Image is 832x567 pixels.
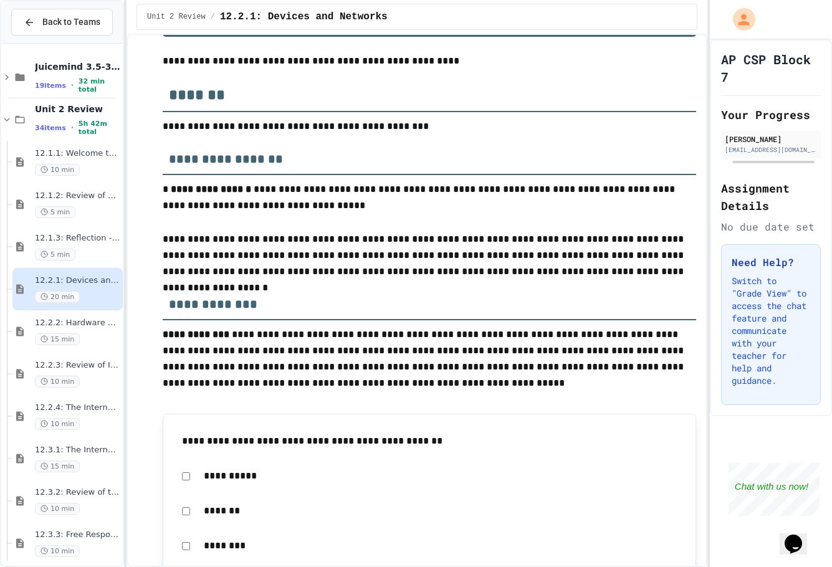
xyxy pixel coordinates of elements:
[35,191,120,201] span: 12.1.2: Review of Welcome to the Internet
[729,463,820,516] iframe: chat widget
[35,249,75,260] span: 5 min
[35,148,120,159] span: 12.1.1: Welcome to the Internet
[79,77,120,93] span: 32 min total
[147,12,206,22] span: Unit 2 Review
[35,82,66,90] span: 19 items
[721,179,821,214] h2: Assignment Details
[35,291,80,303] span: 20 min
[79,120,120,136] span: 5h 42m total
[732,255,810,270] h3: Need Help?
[732,275,810,387] p: Switch to "Grade View" to access the chat feature and communicate with your teacher for help and ...
[35,530,120,540] span: 12.3.3: Free Response - The Need for IP
[721,50,821,85] h1: AP CSP Block 7
[11,9,113,36] button: Back to Teams
[35,418,80,430] span: 10 min
[725,145,817,155] div: [EMAIL_ADDRESS][DOMAIN_NAME]
[35,403,120,413] span: 12.2.4: The Internet Is In The Ocean
[35,124,66,132] span: 34 items
[721,219,821,234] div: No due date set
[35,360,120,371] span: 12.2.3: Review of Internet Hardware
[35,103,120,115] span: Unit 2 Review
[35,376,80,388] span: 10 min
[35,61,120,72] span: Juicemind 3.5-3.7 Exercises
[35,503,80,515] span: 10 min
[35,487,120,498] span: 12.3.2: Review of the Internet Protocol
[35,333,80,345] span: 15 min
[721,106,821,123] h2: Your Progress
[35,445,120,455] span: 12.3.1: The Internet Protocol
[71,80,74,90] span: •
[725,133,817,145] div: [PERSON_NAME]
[720,5,758,34] div: My Account
[35,460,80,472] span: 15 min
[35,233,120,244] span: 12.1.3: Reflection - The Internet and You
[35,318,120,328] span: 12.2.2: Hardware of the Internet
[780,517,820,555] iframe: chat widget
[71,123,74,133] span: •
[35,545,80,557] span: 10 min
[220,9,388,24] span: 12.2.1: Devices and Networks
[211,12,215,22] span: /
[35,206,75,218] span: 5 min
[35,275,120,286] span: 12.2.1: Devices and Networks
[35,164,80,176] span: 10 min
[42,16,100,29] span: Back to Teams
